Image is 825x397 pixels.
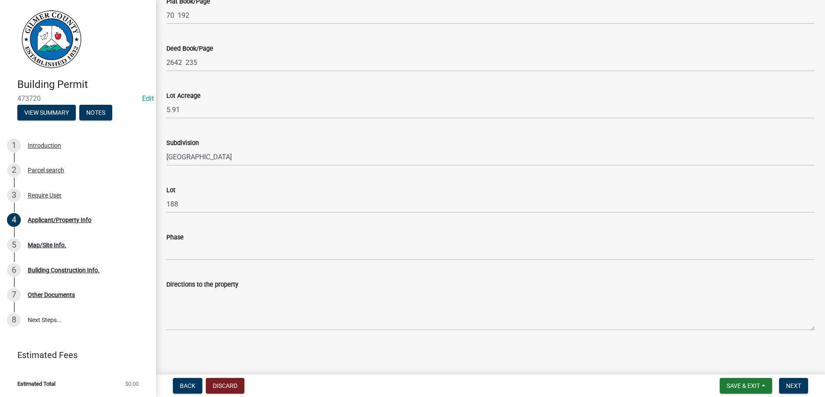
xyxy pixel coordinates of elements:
[7,263,21,277] div: 6
[779,378,808,394] button: Next
[17,94,139,103] span: 473720
[17,110,76,116] wm-modal-confirm: Summary
[28,142,61,148] div: Introduction
[28,267,100,273] div: Building Construction Info.
[17,78,149,91] h4: Building Permit
[7,346,142,364] a: Estimated Fees
[727,382,760,389] span: Save & Exit
[28,217,91,223] div: Applicant/Property Info
[79,110,112,116] wm-modal-confirm: Notes
[166,187,175,194] label: Lot
[28,292,75,298] div: Other Documents
[7,188,21,202] div: 3
[180,382,195,389] span: Back
[720,378,772,394] button: Save & Exit
[28,167,64,173] div: Parcel search
[206,378,244,394] button: Discard
[142,94,154,103] a: Edit
[786,382,801,389] span: Next
[173,378,202,394] button: Back
[166,93,201,99] label: Lot Acreage
[166,282,238,288] label: Directions to the property
[7,313,21,327] div: 8
[28,242,66,248] div: Map/Site Info.
[17,105,76,120] button: View Summary
[7,213,21,227] div: 4
[166,46,213,52] label: Deed Book/Page
[17,9,82,69] img: Gilmer County, Georgia
[28,192,62,198] div: Require User
[79,105,112,120] button: Notes
[17,381,55,387] span: Estimated Total
[166,140,199,146] label: Subdivision
[125,381,139,387] span: $0.00
[7,163,21,177] div: 2
[166,235,184,241] label: Phase
[7,238,21,252] div: 5
[7,288,21,302] div: 7
[7,139,21,152] div: 1
[142,94,154,103] wm-modal-confirm: Edit Application Number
